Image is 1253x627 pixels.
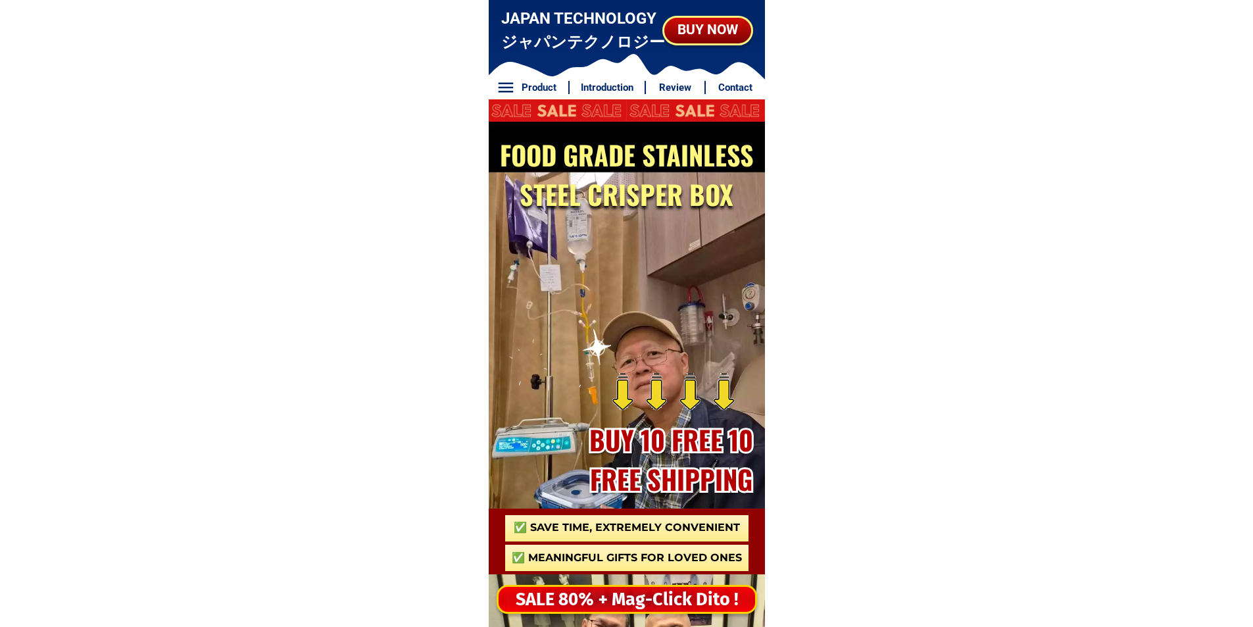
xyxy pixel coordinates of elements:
[505,550,749,566] h3: ✅ Meaningful gifts for loved ones
[516,80,561,95] h6: Product
[576,80,637,95] h6: Introduction
[664,20,751,41] div: BUY NOW
[501,7,666,54] h3: JAPAN TECHNOLOGY ジャパンテクノロジー
[493,135,760,214] h2: FOOD GRADE STAINLESS STEEL CRISPER BOX
[653,80,698,95] h6: Review
[486,585,766,614] div: SALE 80% + Mag-Click Dito !
[505,520,749,536] h3: ✅ Save time, Extremely convenient
[576,420,766,499] h2: BUY 10 FREE 10 FREE SHIPPING
[713,80,758,95] h6: Contact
